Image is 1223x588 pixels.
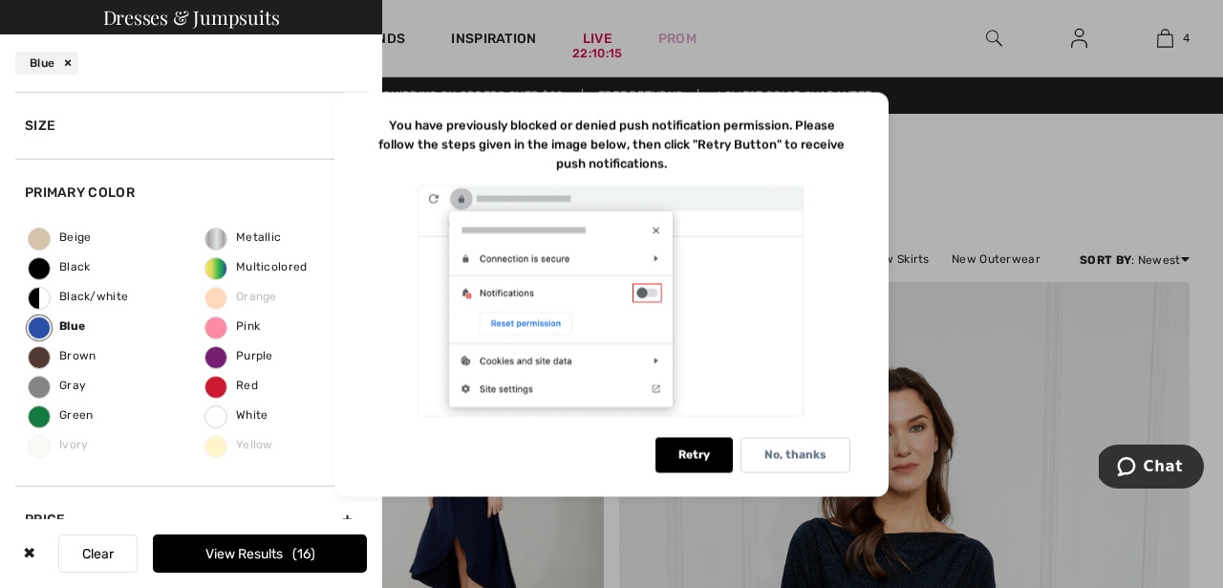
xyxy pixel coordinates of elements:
span: Purple [205,349,273,362]
span: Multicolored [205,260,308,273]
span: Brown [29,349,97,362]
span: 16 [292,546,315,562]
span: Beige [29,230,92,244]
span: Black [29,260,91,273]
span: White [205,408,268,422]
div: Size [15,92,367,159]
p: You have previously blocked or denied push notification permission. Please follow the steps given... [378,118,845,170]
span: Yellow [205,438,273,451]
div: Retry [655,437,733,472]
span: Ivory [29,438,89,451]
div: ✖ [15,534,43,573]
div: Price [15,486,367,553]
span: Metallic [205,230,281,244]
p: No, thanks [764,447,826,462]
span: Black/white [29,290,128,303]
span: Green [29,408,94,422]
button: View Results16 [153,534,367,573]
span: Gray [29,379,86,392]
span: Pink [205,319,260,333]
iframe: Opens a widget where you can chat to one of our agents [1099,445,1204,492]
span: Orange [205,290,277,303]
button: Clear [58,534,138,573]
span: Blue [29,319,85,333]
div: Primary Color [15,159,367,226]
div: Blue [15,52,78,75]
span: Red [205,379,258,392]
